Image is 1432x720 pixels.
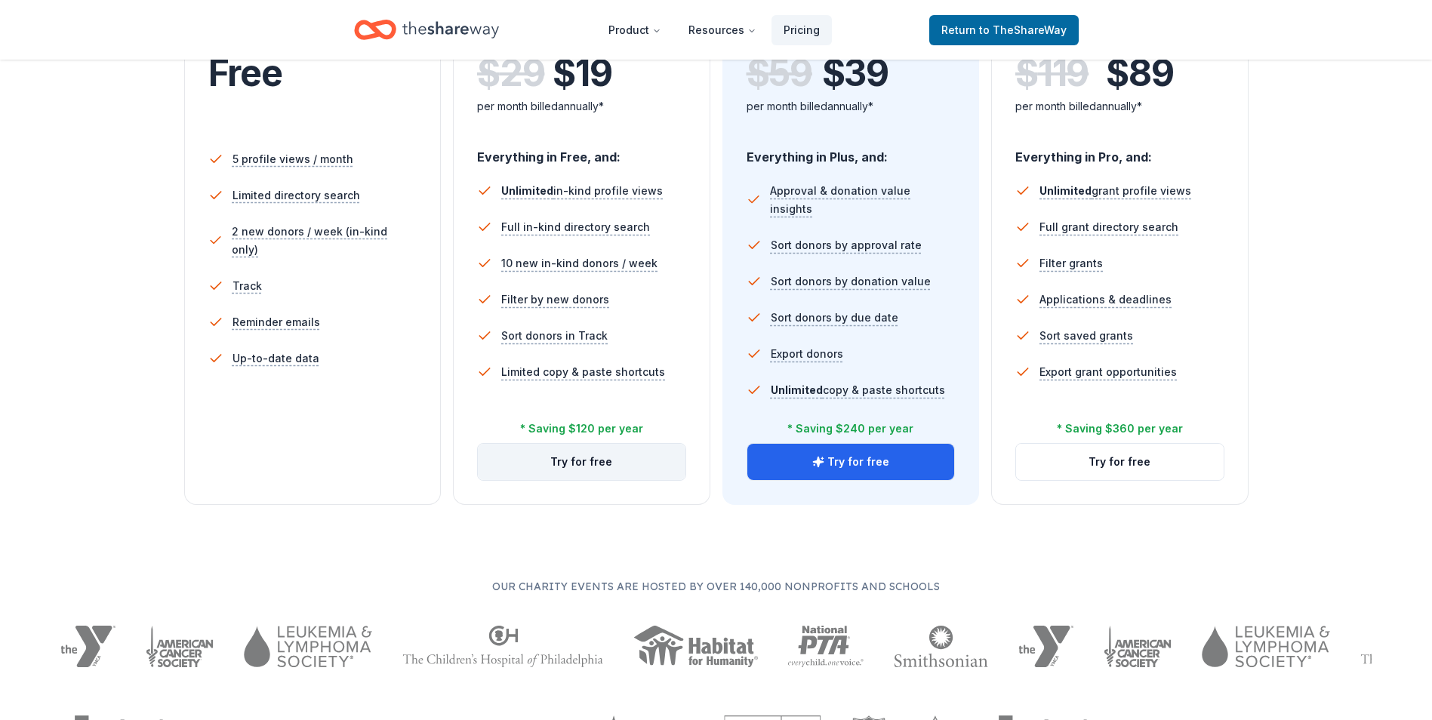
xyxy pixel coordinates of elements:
[596,12,832,48] nav: Main
[1015,135,1224,167] div: Everything in Pro, and:
[771,309,898,327] span: Sort donors by due date
[1057,420,1183,438] div: * Saving $360 per year
[520,420,643,438] div: * Saving $120 per year
[60,626,115,667] img: YMCA
[478,444,685,480] button: Try for free
[501,218,650,236] span: Full in-kind directory search
[501,363,665,381] span: Limited copy & paste shortcuts
[770,182,955,218] span: Approval & donation value insights
[233,150,353,168] span: 5 profile views / month
[676,15,768,45] button: Resources
[894,626,988,667] img: Smithsonian
[233,277,262,295] span: Track
[233,349,319,368] span: Up-to-date data
[354,12,499,48] a: Home
[747,97,956,115] div: per month billed annually*
[501,184,663,197] span: in-kind profile views
[477,97,686,115] div: per month billed annually*
[1039,184,1092,197] span: Unlimited
[596,15,673,45] button: Product
[747,444,955,480] button: Try for free
[747,135,956,167] div: Everything in Plus, and:
[1106,52,1173,94] span: $ 89
[1039,327,1133,345] span: Sort saved grants
[771,383,823,396] span: Unlimited
[822,52,888,94] span: $ 39
[146,626,214,667] img: American Cancer Society
[1039,184,1191,197] span: grant profile views
[771,15,832,45] a: Pricing
[941,21,1067,39] span: Return
[1015,97,1224,115] div: per month billed annually*
[232,223,417,259] span: 2 new donors / week (in-kind only)
[208,51,282,95] span: Free
[771,272,931,291] span: Sort donors by donation value
[501,254,657,272] span: 10 new in-kind donors / week
[929,15,1079,45] a: Returnto TheShareWay
[1039,363,1177,381] span: Export grant opportunities
[1202,626,1329,667] img: Leukemia & Lymphoma Society
[60,577,1372,595] p: Our charity events are hosted by over 140,000 nonprofits and schools
[1016,444,1224,480] button: Try for free
[233,186,360,205] span: Limited directory search
[501,184,553,197] span: Unlimited
[771,345,843,363] span: Export donors
[233,313,320,331] span: Reminder emails
[633,626,758,667] img: Habitat for Humanity
[402,626,603,667] img: The Children's Hospital of Philadelphia
[979,23,1067,36] span: to TheShareWay
[771,236,922,254] span: Sort donors by approval rate
[1018,626,1073,667] img: YMCA
[771,383,945,396] span: copy & paste shortcuts
[553,52,611,94] span: $ 19
[501,327,608,345] span: Sort donors in Track
[787,420,913,438] div: * Saving $240 per year
[1104,626,1172,667] img: American Cancer Society
[501,291,609,309] span: Filter by new donors
[1039,254,1103,272] span: Filter grants
[1039,291,1172,309] span: Applications & deadlines
[788,626,864,667] img: National PTA
[244,626,371,667] img: Leukemia & Lymphoma Society
[477,135,686,167] div: Everything in Free, and:
[1039,218,1178,236] span: Full grant directory search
